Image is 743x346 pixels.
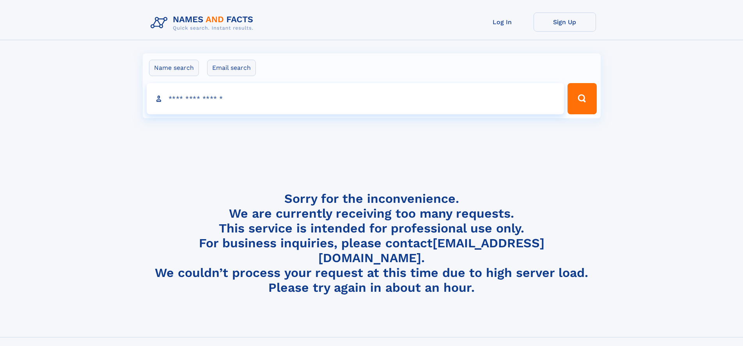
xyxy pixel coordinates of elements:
[147,83,564,114] input: search input
[149,60,199,76] label: Name search
[567,83,596,114] button: Search Button
[534,12,596,32] a: Sign Up
[318,236,544,265] a: [EMAIL_ADDRESS][DOMAIN_NAME]
[207,60,256,76] label: Email search
[147,12,260,34] img: Logo Names and Facts
[147,191,596,295] h4: Sorry for the inconvenience. We are currently receiving too many requests. This service is intend...
[471,12,534,32] a: Log In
